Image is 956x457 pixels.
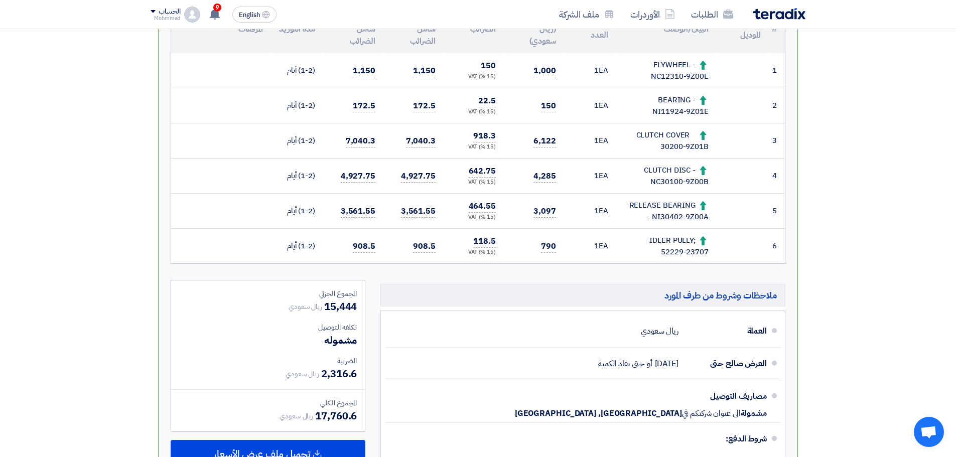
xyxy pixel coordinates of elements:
[469,165,496,178] span: 642.75
[541,240,556,253] span: 790
[271,194,323,229] td: (1-2) أيام
[598,359,644,369] span: حتى نفاذ الكمية
[564,88,616,123] td: EA
[624,235,709,257] div: IDLER PULLY; 52229-23707
[239,12,260,19] span: English
[353,65,375,77] span: 1,150
[280,411,313,421] span: ريال سعودي
[594,100,599,111] span: 1
[564,194,616,229] td: EA
[533,170,556,183] span: 4,285
[594,135,599,146] span: 1
[641,322,678,341] div: ريال سعودي
[323,5,383,53] th: الإجمالي شامل الضرائب
[179,398,357,408] div: المجموع الكلي
[624,94,709,117] div: BEARING - NI11924-9Z01E
[353,240,375,253] span: 908.5
[541,100,556,112] span: 150
[687,319,767,343] div: العملة
[179,322,357,333] div: تكلفه التوصيل
[594,205,599,216] span: 1
[271,123,323,159] td: (1-2) أيام
[622,3,683,26] a: الأوردرات
[452,143,496,151] div: (15 %) VAT
[717,5,769,53] th: الكود/الموديل
[401,205,436,218] span: 3,561.55
[914,417,944,447] div: دردشة مفتوحة
[616,5,717,53] th: البيان/الوصف
[594,240,599,251] span: 1
[401,170,436,183] span: 4,927.75
[481,60,496,72] span: 150
[179,356,357,366] div: الضريبة
[564,159,616,194] td: EA
[533,65,556,77] span: 1,000
[687,352,767,376] div: العرض صالح حتى
[346,135,375,147] span: 7,040.3
[624,165,709,187] div: CLUTCH DISC - NC30100-9Z00B
[286,369,319,379] span: ريال سعودي
[533,135,556,147] span: 6,122
[341,205,375,218] span: 3,561.55
[769,159,785,194] td: 4
[564,53,616,88] td: EA
[324,299,357,314] span: 15,444
[159,8,180,16] div: الحساب
[232,7,277,23] button: English
[515,408,682,418] span: [GEOGRAPHIC_DATA], [GEOGRAPHIC_DATA]
[564,5,616,53] th: الكمية/العدد
[353,100,375,112] span: 172.5
[769,123,785,159] td: 3
[452,248,496,257] div: (15 %) VAT
[533,205,556,218] span: 3,097
[171,5,271,53] th: المرفقات
[624,59,709,82] div: FLYWHEEL - NC12310-9Z00E
[413,65,436,77] span: 1,150
[769,88,785,123] td: 2
[151,16,180,21] div: Mohmmad
[469,200,496,213] span: 464.55
[271,88,323,123] td: (1-2) أيام
[341,170,375,183] span: 4,927.75
[624,129,709,152] div: CLUTCH COVER 30200-9Z01B
[594,170,599,181] span: 1
[413,100,436,112] span: 172.5
[504,5,564,53] th: سعر الوحدة (ريال سعودي)
[473,235,496,248] span: 118.5
[271,5,323,53] th: مدة التوريد
[413,240,436,253] span: 908.5
[769,194,785,229] td: 5
[380,284,785,307] h5: ملاحظات وشروط من طرف المورد
[624,200,709,222] div: RELEASE BEARING - NI30402-9Z00A
[271,229,323,264] td: (1-2) أيام
[753,8,805,20] img: Teradix logo
[213,4,221,12] span: 9
[647,359,652,369] span: أو
[289,301,322,312] span: ريال سعودي
[401,427,767,451] div: شروط الدفع:
[452,178,496,187] div: (15 %) VAT
[315,408,357,423] span: 17,760.6
[452,73,496,81] div: (15 %) VAT
[683,3,741,26] a: الطلبات
[564,229,616,264] td: EA
[406,135,436,147] span: 7,040.3
[324,333,357,348] span: مشموله
[741,408,767,418] span: مشمولة
[444,5,504,53] th: الضرائب
[551,3,622,26] a: ملف الشركة
[769,5,785,53] th: #
[321,366,357,381] span: 2,316.6
[769,53,785,88] td: 1
[383,5,444,53] th: سعر الوحدة شامل الضرائب
[687,384,767,408] div: مصاريف التوصيل
[271,159,323,194] td: (1-2) أيام
[682,408,740,418] span: الى عنوان شركتكم في
[179,288,357,299] div: المجموع الجزئي
[452,213,496,222] div: (15 %) VAT
[594,65,599,76] span: 1
[564,123,616,159] td: EA
[478,95,496,107] span: 22.5
[473,130,496,142] span: 918.3
[452,108,496,116] div: (15 %) VAT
